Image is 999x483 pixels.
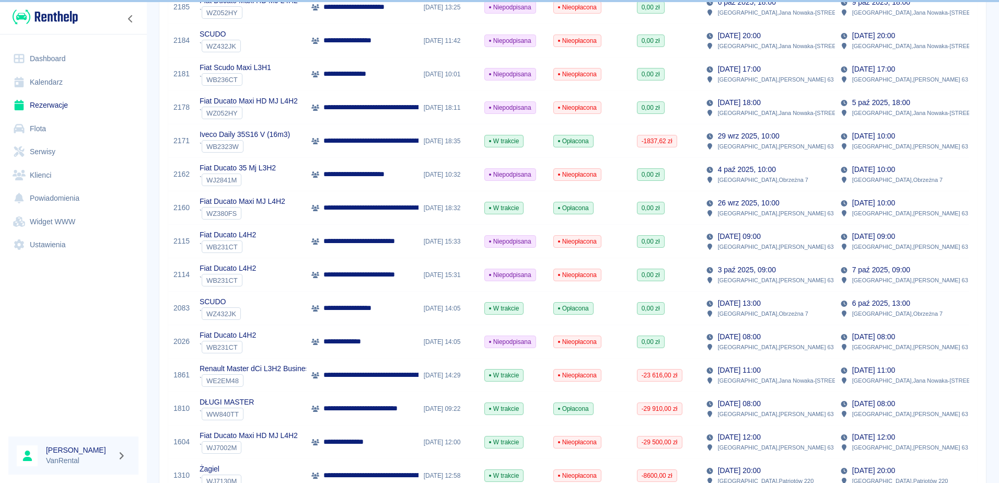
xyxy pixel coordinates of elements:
[485,404,524,413] span: W trakcie
[554,70,601,79] span: Nieopłacona
[718,398,761,409] p: [DATE] 08:00
[637,304,664,313] span: 0,00 zł
[173,336,190,347] a: 2026
[718,164,776,175] p: 4 paź 2025, 10:00
[200,330,256,341] p: Fiat Ducato L4H2
[852,465,895,476] p: [DATE] 20:00
[718,198,780,209] p: 26 wrz 2025, 10:00
[852,275,968,285] p: [GEOGRAPHIC_DATA] , [PERSON_NAME] 63
[200,274,256,286] div: `
[554,471,601,480] span: Nieopłacona
[852,142,968,151] p: [GEOGRAPHIC_DATA] , [PERSON_NAME] 63
[8,140,138,164] a: Serwisy
[173,169,190,180] a: 2162
[637,337,664,347] span: 0,00 zł
[852,198,895,209] p: [DATE] 10:00
[554,404,593,413] span: Opłacona
[554,237,601,246] span: Nieopłacona
[173,102,190,113] a: 2178
[637,371,682,380] span: -23 616,00 zł
[485,170,536,179] span: Niepodpisana
[554,371,601,380] span: Nieopłacona
[202,210,241,217] span: WZ380FS
[852,298,910,309] p: 6 paź 2025, 13:00
[419,57,479,91] div: [DATE] 10:01
[852,432,895,443] p: [DATE] 12:00
[852,231,895,242] p: [DATE] 09:00
[173,68,190,79] a: 2181
[718,41,872,51] p: [GEOGRAPHIC_DATA] , Jana Nowaka-[STREET_ADDRESS]
[637,237,664,246] span: 0,00 zł
[637,270,664,280] span: 0,00 zł
[200,73,271,86] div: `
[173,436,190,447] a: 1604
[202,310,240,318] span: WZ432JK
[554,136,593,146] span: Opłacona
[202,109,242,117] span: WZ052HY
[173,269,190,280] a: 2114
[419,24,479,57] div: [DATE] 11:42
[554,270,601,280] span: Nieopłacona
[718,108,872,118] p: [GEOGRAPHIC_DATA] , Jana Nowaka-[STREET_ADDRESS]
[419,124,479,158] div: [DATE] 18:35
[718,298,761,309] p: [DATE] 13:00
[485,270,536,280] span: Niepodpisana
[200,363,312,374] p: Renault Master dCi L3H2 Business
[173,35,190,46] a: 2184
[554,203,593,213] span: Opłacona
[718,342,834,352] p: [GEOGRAPHIC_DATA] , [PERSON_NAME] 63
[200,174,276,186] div: `
[419,91,479,124] div: [DATE] 18:11
[173,403,190,414] a: 1810
[173,470,190,481] a: 1310
[123,12,138,26] button: Zwiń nawigację
[485,203,524,213] span: W trakcie
[718,142,834,151] p: [GEOGRAPHIC_DATA] , [PERSON_NAME] 63
[200,408,254,420] div: `
[554,337,601,347] span: Nieopłacona
[852,309,943,318] p: [GEOGRAPHIC_DATA] , Obrzeżna 7
[852,209,968,218] p: [GEOGRAPHIC_DATA] , [PERSON_NAME] 63
[200,307,241,320] div: `
[637,471,677,480] span: -8600,00 zł
[852,64,895,75] p: [DATE] 17:00
[718,365,761,376] p: [DATE] 11:00
[173,135,190,146] a: 2171
[852,242,968,251] p: [GEOGRAPHIC_DATA] , [PERSON_NAME] 63
[200,240,256,253] div: `
[200,229,256,240] p: Fiat Ducato L4H2
[8,94,138,117] a: Rezerwacje
[200,140,290,153] div: `
[852,75,968,84] p: [GEOGRAPHIC_DATA] , [PERSON_NAME] 63
[554,36,601,45] span: Nieopłacona
[852,131,895,142] p: [DATE] 10:00
[419,359,479,392] div: [DATE] 14:29
[852,97,910,108] p: 5 paź 2025, 18:00
[202,143,243,151] span: WB2323W
[718,75,834,84] p: [GEOGRAPHIC_DATA] , [PERSON_NAME] 63
[852,342,968,352] p: [GEOGRAPHIC_DATA] , [PERSON_NAME] 63
[200,196,285,207] p: Fiat Ducato Maxi MJ L4H2
[173,303,190,314] a: 2083
[718,264,776,275] p: 3 paź 2025, 09:00
[202,42,240,50] span: WZ432JK
[200,464,241,475] p: Żagiel
[485,471,524,480] span: W trakcie
[200,430,298,441] p: Fiat Ducato Maxi HD MJ L4H2
[852,443,968,452] p: [GEOGRAPHIC_DATA] , [PERSON_NAME] 63
[852,30,895,41] p: [DATE] 20:00
[200,6,298,19] div: `
[637,136,677,146] span: -1837,62 zł
[8,164,138,187] a: Klienci
[718,30,761,41] p: [DATE] 20:00
[852,264,910,275] p: 7 paź 2025, 09:00
[202,343,242,351] span: WB231CT
[200,163,276,174] p: Fiat Ducato 35 Mj L3H2
[718,465,761,476] p: [DATE] 20:00
[554,3,601,12] span: Nieopłacona
[200,397,254,408] p: DŁUGI MASTER
[13,8,78,26] img: Renthelp logo
[8,8,78,26] a: Renthelp logo
[202,277,242,284] span: WB231CT
[485,337,536,347] span: Niepodpisana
